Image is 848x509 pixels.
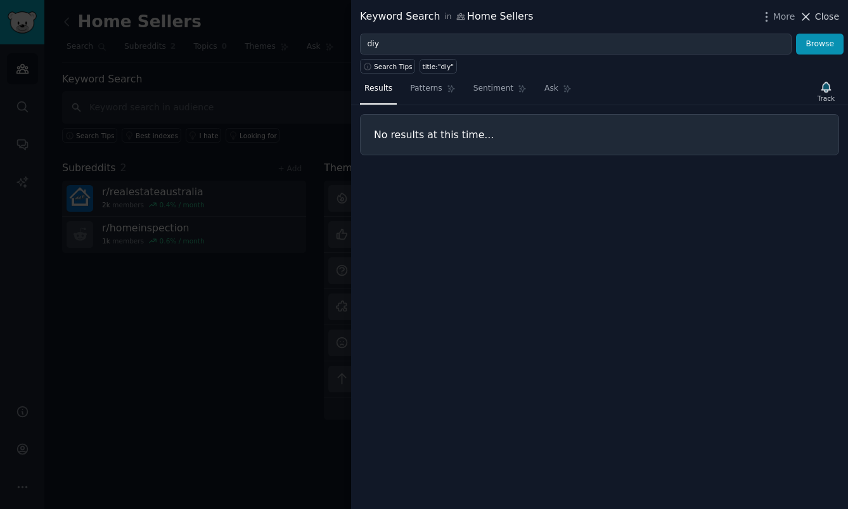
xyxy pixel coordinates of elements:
[444,11,451,23] span: in
[799,10,839,23] button: Close
[815,10,839,23] span: Close
[364,83,392,94] span: Results
[813,78,839,105] button: Track
[360,59,415,74] button: Search Tips
[410,83,442,94] span: Patterns
[544,83,558,94] span: Ask
[469,79,531,105] a: Sentiment
[423,62,454,71] div: title:"diy"
[818,94,835,103] div: Track
[360,9,533,25] div: Keyword Search Home Sellers
[420,59,457,74] a: title:"diy"
[374,62,413,71] span: Search Tips
[796,34,844,55] button: Browse
[374,128,825,141] h3: No results at this time...
[540,79,576,105] a: Ask
[360,79,397,105] a: Results
[773,10,795,23] span: More
[360,34,792,55] input: Try a keyword related to your business
[760,10,795,23] button: More
[473,83,513,94] span: Sentiment
[406,79,459,105] a: Patterns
